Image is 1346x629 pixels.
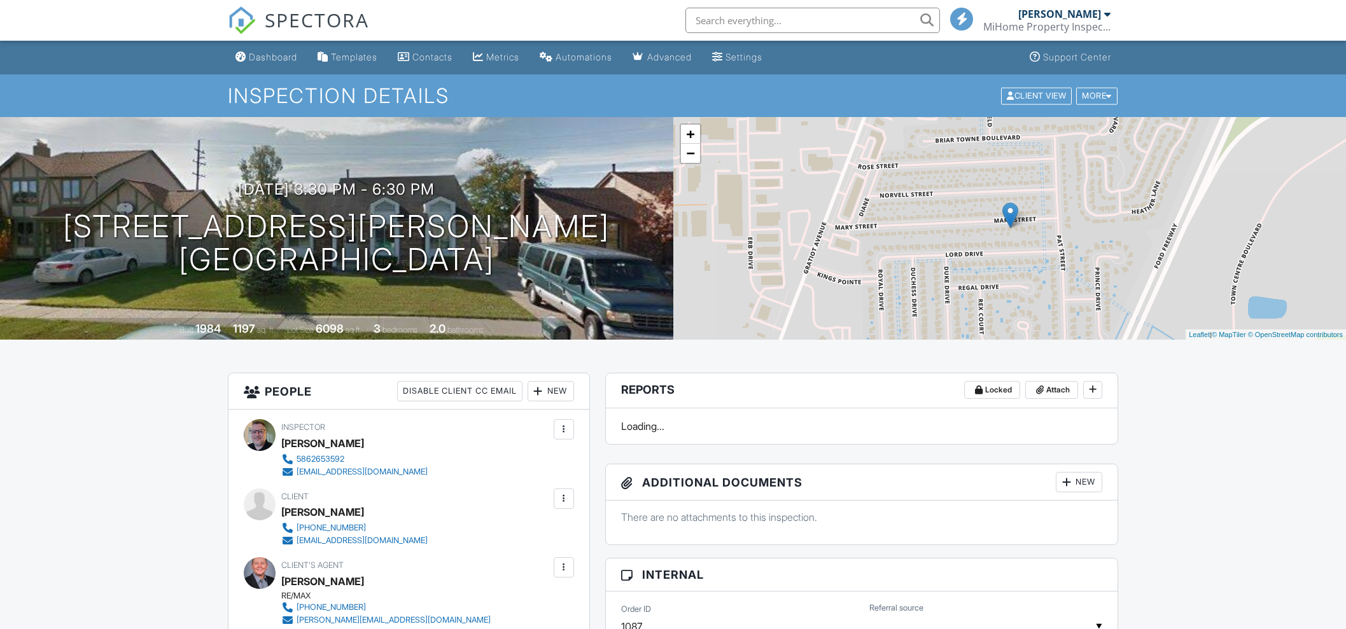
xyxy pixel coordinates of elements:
[412,52,452,62] div: Contacts
[1025,46,1116,69] a: Support Center
[535,46,617,69] a: Automations (Basic)
[468,46,524,69] a: Metrics
[430,322,445,335] div: 2.0
[249,52,297,62] div: Dashboard
[297,454,344,464] div: 5862653592
[1212,331,1246,338] a: © MapTiler
[1018,8,1101,20] div: [PERSON_NAME]
[265,6,369,33] span: SPECTORA
[621,510,1103,524] p: There are no attachments to this inspection.
[233,322,255,335] div: 1197
[228,373,589,410] h3: People
[346,325,361,335] span: sq.ft.
[281,591,501,601] div: RE/MAX
[397,381,522,401] div: Disable Client CC Email
[312,46,382,69] a: Templates
[1076,87,1118,104] div: More
[228,17,369,44] a: SPECTORA
[627,46,697,69] a: Advanced
[179,325,193,335] span: Built
[297,615,491,625] div: [PERSON_NAME][EMAIL_ADDRESS][DOMAIN_NAME]
[297,536,428,546] div: [EMAIL_ADDRESS][DOMAIN_NAME]
[281,601,491,614] a: [PHONE_NUMBER]
[1189,331,1210,338] a: Leaflet
[556,52,612,62] div: Automations
[228,85,1119,107] h1: Inspection Details
[281,560,344,570] span: Client's Agent
[685,8,940,33] input: Search everything...
[681,125,700,144] a: Zoom in
[393,46,458,69] a: Contacts
[281,534,428,547] a: [EMAIL_ADDRESS][DOMAIN_NAME]
[1056,472,1102,492] div: New
[281,453,428,466] a: 5862653592
[281,434,364,453] div: [PERSON_NAME]
[869,602,923,614] label: Referral source
[297,523,366,533] div: [PHONE_NUMBER]
[281,502,364,522] div: [PERSON_NAME]
[281,522,428,534] a: [PHONE_NUMBER]
[606,558,1118,591] h3: Internal
[257,325,275,335] span: sq. ft.
[281,422,325,432] span: Inspector
[1043,52,1111,62] div: Support Center
[63,210,610,277] h1: [STREET_ADDRESS][PERSON_NAME] [GEOGRAPHIC_DATA]
[1248,331,1343,338] a: © OpenStreetMap contributors
[528,381,574,401] div: New
[297,467,428,477] div: [EMAIL_ADDRESS][DOMAIN_NAME]
[447,325,484,335] span: bathrooms
[281,614,491,626] a: [PERSON_NAME][EMAIL_ADDRESS][DOMAIN_NAME]
[331,52,377,62] div: Templates
[681,144,700,163] a: Zoom out
[486,52,519,62] div: Metrics
[647,52,692,62] div: Advanced
[281,572,364,591] a: [PERSON_NAME]
[707,46,768,69] a: Settings
[726,52,762,62] div: Settings
[281,492,309,501] span: Client
[374,322,381,335] div: 3
[195,322,221,335] div: 1984
[1001,87,1072,104] div: Client View
[316,322,344,335] div: 6098
[606,464,1118,501] h3: Additional Documents
[382,325,417,335] span: bedrooms
[238,181,435,198] h3: [DATE] 3:30 pm - 6:30 pm
[621,604,651,615] label: Order ID
[1186,329,1346,340] div: |
[281,466,428,478] a: [EMAIL_ADDRESS][DOMAIN_NAME]
[297,602,366,612] div: [PHONE_NUMBER]
[230,46,302,69] a: Dashboard
[228,6,256,34] img: The Best Home Inspection Software - Spectora
[983,20,1111,33] div: MiHome Property Inspections, LLC
[287,325,314,335] span: Lot Size
[1000,90,1075,100] a: Client View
